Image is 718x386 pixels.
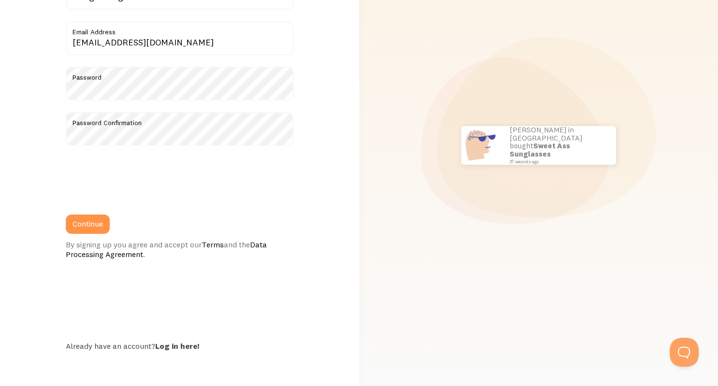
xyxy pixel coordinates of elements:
a: Log in here! [155,341,199,351]
iframe: Help Scout Beacon - Open [670,338,699,367]
iframe: reCAPTCHA [66,157,213,195]
div: By signing up you agree and accept our and the . [66,240,293,259]
label: Password Confirmation [66,112,293,129]
a: Terms [202,240,224,249]
label: Email Address [66,21,293,38]
button: Continue [66,214,110,234]
a: Data Processing Agreement [66,240,267,259]
label: Password [66,67,293,83]
div: Already have an account? [66,341,293,351]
